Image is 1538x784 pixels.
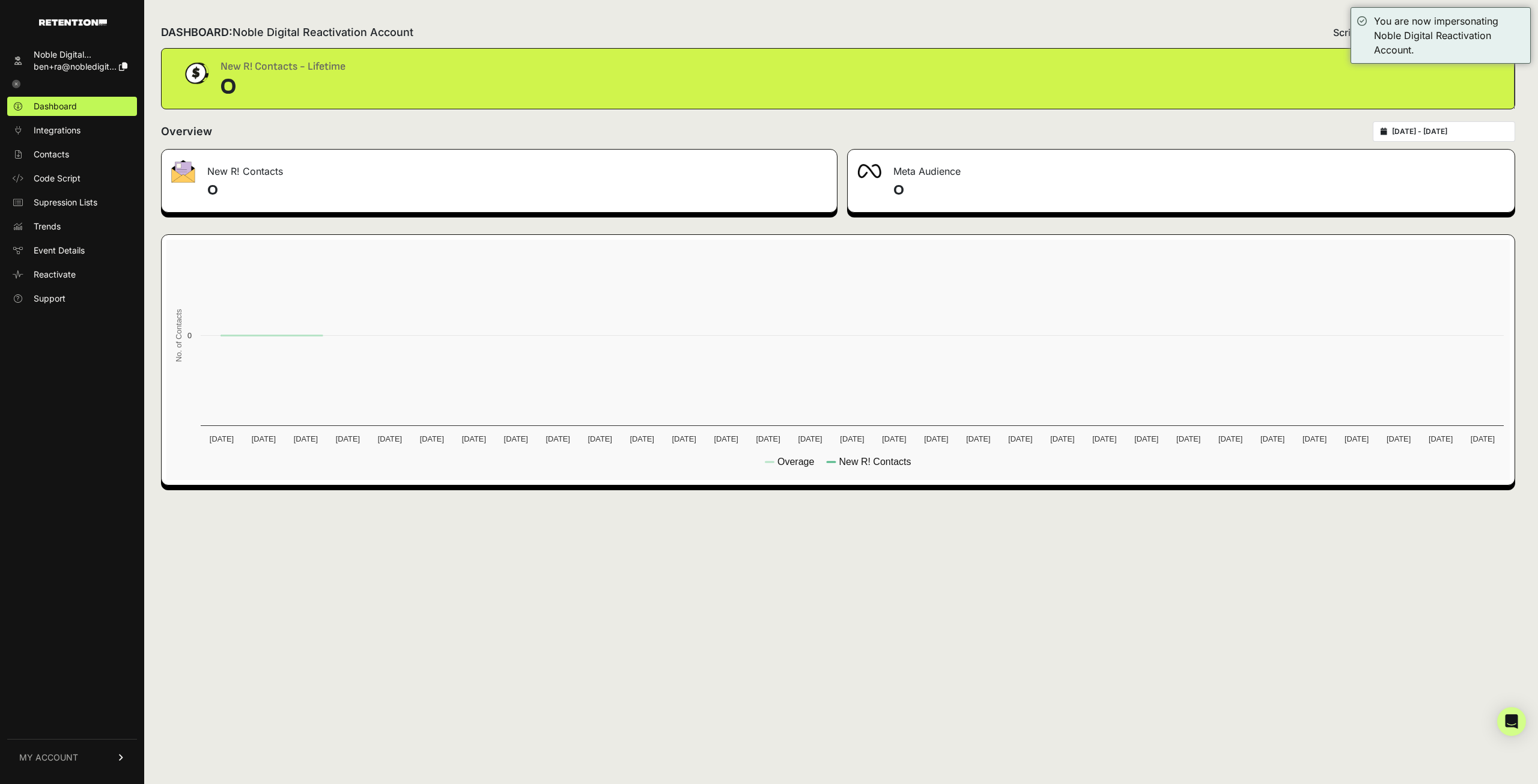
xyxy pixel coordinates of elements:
[504,434,528,443] text: [DATE]
[34,49,127,61] div: Noble Digital...
[181,58,211,88] img: dollar-coin-05c43ed7efb7bc0c12610022525b4bbbb207c7efeef5aecc26f025e68dcafac9.png
[714,434,738,443] text: [DATE]
[1374,14,1524,57] div: You are now impersonating Noble Digital Reactivation Account.
[19,752,78,764] span: MY ACCOUNT
[893,181,1505,200] h4: 0
[39,19,107,26] img: Retention.com
[7,169,137,188] a: Code Script
[1471,434,1495,443] text: [DATE]
[1260,434,1284,443] text: [DATE]
[34,100,77,112] span: Dashboard
[840,434,864,443] text: [DATE]
[207,181,827,200] h4: 0
[378,434,402,443] text: [DATE]
[1008,434,1032,443] text: [DATE]
[1218,434,1242,443] text: [DATE]
[7,739,137,776] a: MY ACCOUNT
[220,58,345,75] div: New R! Contacts - Lifetime
[1345,434,1369,443] text: [DATE]
[672,434,696,443] text: [DATE]
[7,193,137,212] a: Supression Lists
[34,172,81,184] span: Code Script
[7,289,137,308] a: Support
[1302,434,1327,443] text: [DATE]
[1176,434,1200,443] text: [DATE]
[1497,707,1526,736] div: Open Intercom Messenger
[777,457,814,467] text: Overage
[839,457,911,467] text: New R! Contacts
[420,434,444,443] text: [DATE]
[1092,434,1116,443] text: [DATE]
[462,434,486,443] text: [DATE]
[34,148,69,160] span: Contacts
[7,265,137,284] a: Reactivate
[7,145,137,164] a: Contacts
[924,434,948,443] text: [DATE]
[220,75,345,99] div: 0
[588,434,612,443] text: [DATE]
[1429,434,1453,443] text: [DATE]
[756,434,780,443] text: [DATE]
[630,434,654,443] text: [DATE]
[34,220,61,232] span: Trends
[7,121,137,140] a: Integrations
[798,434,822,443] text: [DATE]
[34,245,85,257] span: Event Details
[162,150,837,186] div: New R! Contacts
[294,434,318,443] text: [DATE]
[848,150,1515,186] div: Meta Audience
[161,123,212,140] h2: Overview
[34,124,81,136] span: Integrations
[857,164,881,178] img: fa-meta-2f981b61bb99beabf952f7030308934f19ce035c18b003e963880cc3fabeebb7.png
[966,434,990,443] text: [DATE]
[171,160,195,183] img: fa-envelope-19ae18322b30453b285274b1b8af3d052b27d846a4fbe8435d1a52b978f639a2.png
[34,61,117,71] span: ben+ra@nobledigit...
[7,217,137,236] a: Trends
[187,331,192,340] text: 0
[34,196,97,208] span: Supression Lists
[34,269,76,281] span: Reactivate
[7,97,137,116] a: Dashboard
[882,434,906,443] text: [DATE]
[7,45,137,76] a: Noble Digital... ben+ra@nobledigit...
[233,26,413,38] span: Noble Digital Reactivation Account
[1333,25,1390,40] span: Script status
[34,293,65,305] span: Support
[210,434,234,443] text: [DATE]
[174,309,183,362] text: No. of Contacts
[252,434,276,443] text: [DATE]
[336,434,360,443] text: [DATE]
[1387,434,1411,443] text: [DATE]
[546,434,570,443] text: [DATE]
[7,241,137,260] a: Event Details
[1134,434,1158,443] text: [DATE]
[1050,434,1074,443] text: [DATE]
[161,24,413,41] h2: DASHBOARD:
